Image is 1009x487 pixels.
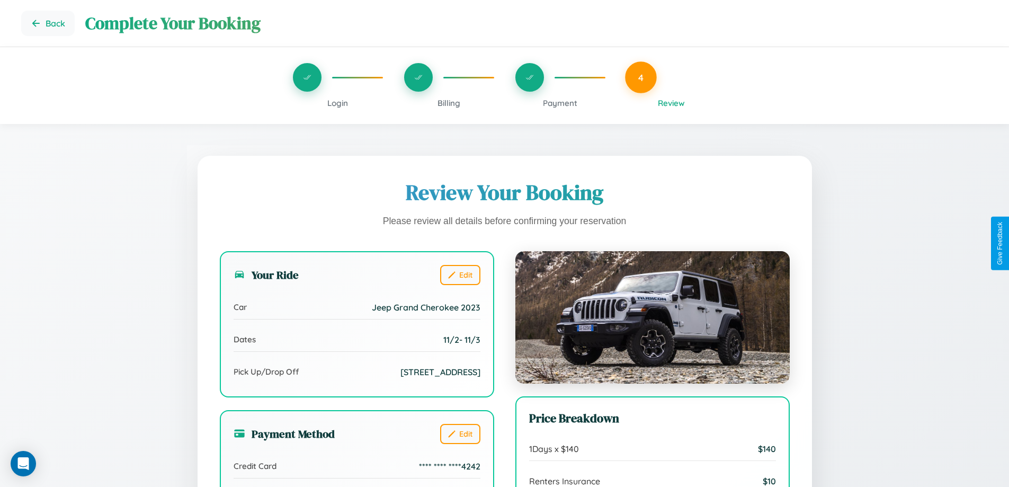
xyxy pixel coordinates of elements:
img: Jeep Grand Cherokee [515,251,790,384]
span: $ 140 [758,444,776,454]
h1: Review Your Booking [220,178,790,207]
span: Billing [437,98,460,108]
span: Payment [543,98,577,108]
h3: Payment Method [234,426,335,441]
span: Dates [234,334,256,344]
button: Edit [440,424,480,444]
h3: Price Breakdown [529,410,776,427]
span: $ 10 [763,476,776,486]
div: Open Intercom Messenger [11,451,36,476]
button: Go back [21,11,75,36]
span: 1 Days x $ 140 [529,444,579,454]
span: Renters Insurance [529,476,600,486]
span: Pick Up/Drop Off [234,367,299,377]
span: 4 [638,72,644,83]
span: Review [658,98,685,108]
span: Credit Card [234,461,276,471]
span: Car [234,302,247,312]
span: Jeep Grand Cherokee 2023 [372,302,480,313]
span: [STREET_ADDRESS] [400,367,480,377]
div: Give Feedback [996,222,1004,265]
h3: Your Ride [234,267,299,282]
button: Edit [440,265,480,285]
span: Login [327,98,348,108]
h1: Complete Your Booking [85,12,988,35]
p: Please review all details before confirming your reservation [220,213,790,230]
span: 11 / 2 - 11 / 3 [443,334,480,345]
